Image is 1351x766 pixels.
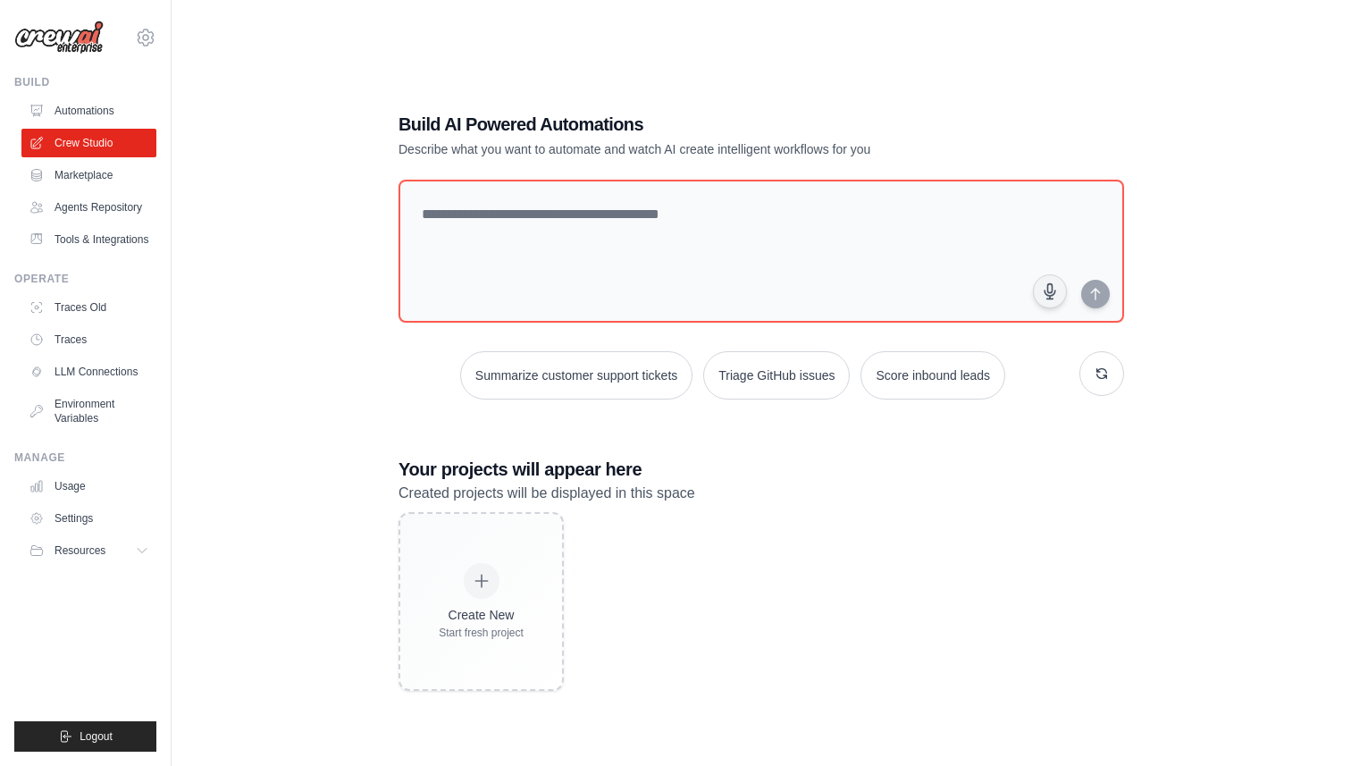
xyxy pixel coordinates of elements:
button: Get new suggestions [1079,351,1124,396]
div: Build [14,75,156,89]
span: Resources [55,543,105,558]
button: Summarize customer support tickets [460,351,692,400]
img: Logo [14,21,104,55]
p: Describe what you want to automate and watch AI create intelligent workflows for you [399,140,999,158]
a: Marketplace [21,161,156,189]
div: Operate [14,272,156,286]
button: Resources [21,536,156,565]
a: Tools & Integrations [21,225,156,254]
a: Environment Variables [21,390,156,433]
button: Logout [14,721,156,752]
a: Automations [21,97,156,125]
button: Click to speak your automation idea [1033,274,1067,308]
a: Crew Studio [21,129,156,157]
a: Traces [21,325,156,354]
span: Logout [80,729,113,744]
div: Manage [14,450,156,465]
a: Usage [21,472,156,501]
a: Settings [21,504,156,533]
div: Create New [439,606,524,624]
h3: Your projects will appear here [399,457,1124,482]
button: Triage GitHub issues [703,351,850,400]
a: LLM Connections [21,358,156,386]
div: Start fresh project [439,626,524,640]
a: Traces Old [21,293,156,322]
p: Created projects will be displayed in this space [399,482,1124,505]
button: Score inbound leads [860,351,1005,400]
a: Agents Repository [21,193,156,222]
iframe: Chat Widget [1262,680,1351,766]
h1: Build AI Powered Automations [399,112,999,137]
